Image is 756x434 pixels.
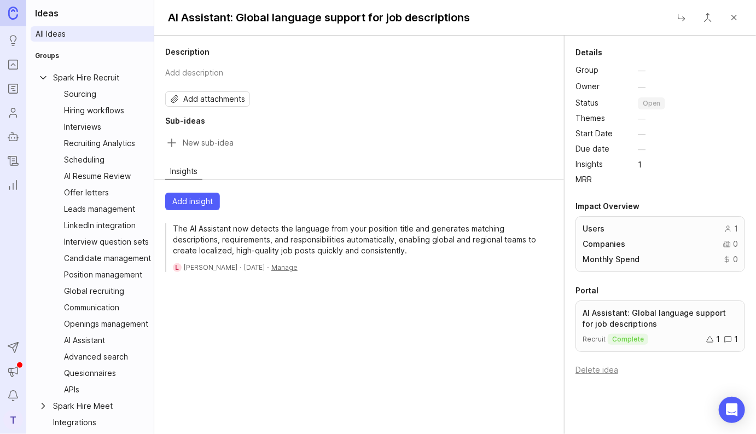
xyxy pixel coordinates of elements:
button: — [638,129,743,140]
input: Sub-idea title [183,135,553,151]
div: Communication [64,302,157,314]
button: Close button [697,7,719,28]
button: description [161,62,553,83]
p: complete [612,335,644,344]
div: Scheduling [64,154,157,166]
span: Recruit [583,335,606,344]
p: The AI Assistant now detects the language from your position title and generates matching descrip... [173,223,553,256]
div: 1 [724,335,738,343]
a: Ideas [3,31,23,50]
span: L [176,263,179,272]
span: Due date [575,144,609,153]
span: Monthly Spend [583,254,639,265]
a: AI Resume ReviewGroup settings [33,169,171,184]
span: Owner [575,82,600,91]
div: Offer letters [64,187,157,199]
h2: Groups [35,50,59,61]
a: Advanced searchGroup settings [33,349,171,364]
a: All Ideas [31,26,173,42]
span: Group [575,65,598,74]
a: Offer lettersGroup settings [33,185,171,200]
div: Interviews [64,121,157,133]
span: Add insight [172,196,213,207]
h2: Details [575,47,745,59]
span: Insights [575,159,603,169]
div: · [240,264,242,271]
a: Reporting [3,175,23,195]
div: Advanced search [64,351,157,363]
button: Add insight [165,193,220,210]
a: Leads managementGroup settings [33,201,171,217]
h1: Ideas [31,7,173,20]
button: Close [723,7,745,28]
div: Global recruitingGroup settings [33,283,171,299]
a: InterviewsGroup settings [33,119,171,135]
button: Expand Spark Hire Meet [38,401,49,412]
div: · [267,264,269,271]
span: Companies [583,239,625,250]
span: Start Date [575,129,613,138]
a: Openings managementGroup settings [33,316,171,332]
span: Insights [166,164,202,178]
p: AI Assistant: Global language support for job descriptions [583,308,738,329]
button: — [638,144,743,155]
div: Spark Hire Meet [53,400,157,412]
span: — [638,81,645,93]
div: Interview question setsGroup settings [33,234,171,250]
a: SourcingGroup settings [33,86,171,102]
a: Candidate managementGroup settings [33,251,171,266]
div: Position management [64,269,157,281]
a: Portal [3,55,23,74]
a: Hiring workflowsGroup settings [33,103,171,118]
button: Announcements [3,362,23,381]
a: Changelog [3,151,23,171]
div: Openings management [64,318,157,330]
h2: Description [165,47,553,57]
span: Status [575,98,598,107]
div: LinkedIn integration [64,219,157,232]
a: CommunicationGroup settings [33,300,171,315]
div: 1 [706,335,720,343]
span: 1 [734,223,738,234]
button: Collapse Spark Hire Recruit [38,72,49,83]
button: Insights [165,164,202,179]
span: Users [583,223,604,234]
a: QuesionnairesGroup settings [33,366,171,381]
a: AI Assistant: Global language support for job descriptionsRecruitcomplete11 [583,308,738,345]
div: Integrations [53,416,157,429]
button: Add attachments [165,91,250,107]
button: title [161,8,476,27]
h2: Sub-ideas [165,115,553,126]
div: Spark Hire Recruit [53,72,157,84]
span: MRR [575,175,592,184]
div: Recruiting Analytics [64,137,157,149]
div: T [3,410,23,430]
h2: Impact Overview [575,201,745,212]
a: Position managementGroup settings [33,267,171,282]
div: Candidate management [64,252,157,264]
a: Roadmaps [3,79,23,99]
div: Hiring workflows [64,105,157,117]
a: IntegrationsGroup settings [33,415,171,430]
button: Notifications [3,386,23,406]
div: Global recruiting [64,285,157,297]
a: LinkedIn integrationGroup settings [33,218,171,233]
a: Users [3,103,23,123]
a: APIsGroup settings [33,382,171,397]
span: 0 [733,239,738,250]
div: Leads management [64,203,157,215]
a: Collapse Spark Hire RecruitSpark Hire RecruitGroup settings [33,70,171,85]
div: AI Assistant [64,334,157,346]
